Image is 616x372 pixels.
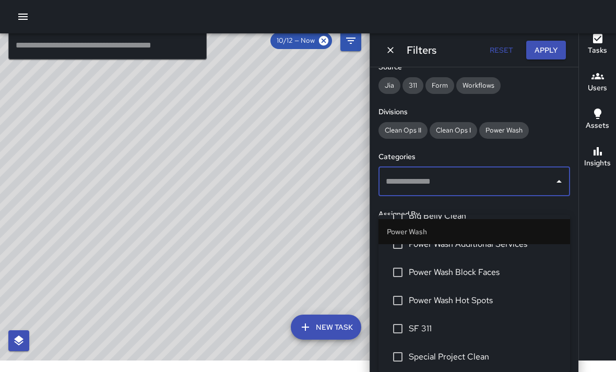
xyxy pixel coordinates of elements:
[378,122,428,139] div: Clean Ops II
[409,294,562,307] span: Power Wash Hot Spots
[409,238,562,250] span: Power Wash Additional Services
[383,42,398,58] button: Dismiss
[579,64,616,101] button: Users
[456,77,501,94] div: Workflows
[584,158,611,169] h6: Insights
[588,45,607,56] h6: Tasks
[456,80,501,91] span: Workflows
[588,82,607,94] h6: Users
[409,210,562,222] span: Big Belly Clean
[409,322,562,335] span: SF 311
[526,41,566,60] button: Apply
[378,77,400,94] div: Jia
[378,62,570,73] h6: Source
[430,125,477,136] span: Clean Ops I
[378,125,428,136] span: Clean Ops II
[407,42,436,58] h6: Filters
[479,125,529,136] span: Power Wash
[579,101,616,139] button: Assets
[552,174,566,189] button: Close
[579,139,616,176] button: Insights
[378,219,570,244] li: Power Wash
[409,351,562,363] span: Special Project Clean
[579,26,616,64] button: Tasks
[270,35,321,46] span: 10/12 — Now
[479,122,529,139] div: Power Wash
[484,41,518,60] button: Reset
[430,122,477,139] div: Clean Ops I
[402,77,423,94] div: 311
[378,151,570,163] h6: Categories
[340,30,361,51] button: Filters
[409,266,562,279] span: Power Wash Block Faces
[586,120,609,131] h6: Assets
[291,315,361,340] button: New Task
[378,80,400,91] span: Jia
[378,106,570,118] h6: Divisions
[270,32,332,49] div: 10/12 — Now
[425,77,454,94] div: Form
[425,80,454,91] span: Form
[402,80,423,91] span: 311
[378,209,570,220] h6: Assigned By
